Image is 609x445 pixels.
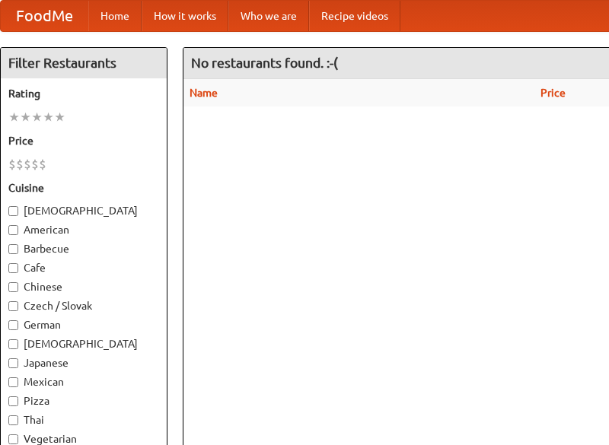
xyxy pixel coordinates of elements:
input: [DEMOGRAPHIC_DATA] [8,339,18,349]
input: Czech / Slovak [8,301,18,311]
label: American [8,222,159,237]
ng-pluralize: No restaurants found. :-( [191,56,338,70]
li: $ [16,156,24,173]
label: Cafe [8,260,159,275]
li: ★ [20,109,31,126]
label: Czech / Slovak [8,298,159,313]
input: Cafe [8,263,18,273]
a: Recipe videos [309,1,400,31]
input: [DEMOGRAPHIC_DATA] [8,206,18,216]
input: Barbecue [8,244,18,254]
label: [DEMOGRAPHIC_DATA] [8,203,159,218]
input: Vegetarian [8,434,18,444]
h5: Price [8,133,159,148]
a: Home [88,1,142,31]
label: German [8,317,159,332]
input: Japanese [8,358,18,368]
a: FoodMe [1,1,88,31]
label: Thai [8,412,159,428]
li: $ [24,156,31,173]
label: [DEMOGRAPHIC_DATA] [8,336,159,351]
h5: Rating [8,86,159,101]
input: Chinese [8,282,18,292]
h5: Cuisine [8,180,159,195]
a: Who we are [228,1,309,31]
label: Japanese [8,355,159,370]
input: Pizza [8,396,18,406]
li: ★ [54,109,65,126]
label: Mexican [8,374,159,389]
label: Chinese [8,279,159,294]
input: Mexican [8,377,18,387]
a: How it works [142,1,228,31]
input: German [8,320,18,330]
li: ★ [31,109,43,126]
li: ★ [8,109,20,126]
label: Pizza [8,393,159,408]
input: American [8,225,18,235]
a: Price [540,87,566,99]
li: $ [31,156,39,173]
label: Barbecue [8,241,159,256]
a: Name [190,87,218,99]
input: Thai [8,415,18,425]
li: ★ [43,109,54,126]
li: $ [8,156,16,173]
li: $ [39,156,46,173]
h4: Filter Restaurants [1,48,167,78]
